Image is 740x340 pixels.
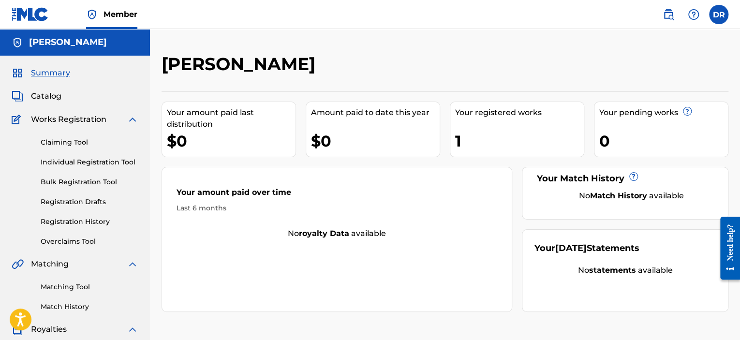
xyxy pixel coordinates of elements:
[555,243,587,253] span: [DATE]
[41,217,138,227] a: Registration History
[683,107,691,115] span: ?
[663,9,674,20] img: search
[31,258,69,270] span: Matching
[590,191,647,200] strong: Match History
[86,9,98,20] img: Top Rightsholder
[12,114,24,125] img: Works Registration
[534,242,639,255] div: Your Statements
[104,9,137,20] span: Member
[167,130,296,152] div: $0
[311,107,440,118] div: Amount paid to date this year
[12,7,49,21] img: MLC Logo
[547,190,716,202] div: No available
[41,177,138,187] a: Bulk Registration Tool
[599,130,728,152] div: 0
[534,172,716,185] div: Your Match History
[177,203,497,213] div: Last 6 months
[709,5,728,24] div: User Menu
[12,67,23,79] img: Summary
[41,137,138,148] a: Claiming Tool
[41,237,138,247] a: Overclaims Tool
[167,107,296,130] div: Your amount paid last distribution
[177,187,497,203] div: Your amount paid over time
[127,258,138,270] img: expand
[162,53,320,75] h2: [PERSON_NAME]
[299,229,349,238] strong: royalty data
[127,324,138,335] img: expand
[127,114,138,125] img: expand
[311,130,440,152] div: $0
[31,324,67,335] span: Royalties
[713,209,740,287] iframe: Resource Center
[12,67,70,79] a: SummarySummary
[29,37,107,48] h5: DARREL ROBERSON
[684,5,703,24] div: Help
[12,37,23,48] img: Accounts
[41,302,138,312] a: Match History
[31,90,61,102] span: Catalog
[162,228,512,239] div: No available
[659,5,678,24] a: Public Search
[12,90,61,102] a: CatalogCatalog
[12,324,23,335] img: Royalties
[12,258,24,270] img: Matching
[688,9,699,20] img: help
[455,107,584,118] div: Your registered works
[455,130,584,152] div: 1
[12,90,23,102] img: Catalog
[41,157,138,167] a: Individual Registration Tool
[534,265,716,276] div: No available
[31,67,70,79] span: Summary
[630,173,637,180] span: ?
[41,197,138,207] a: Registration Drafts
[31,114,106,125] span: Works Registration
[41,282,138,292] a: Matching Tool
[589,266,636,275] strong: statements
[599,107,728,118] div: Your pending works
